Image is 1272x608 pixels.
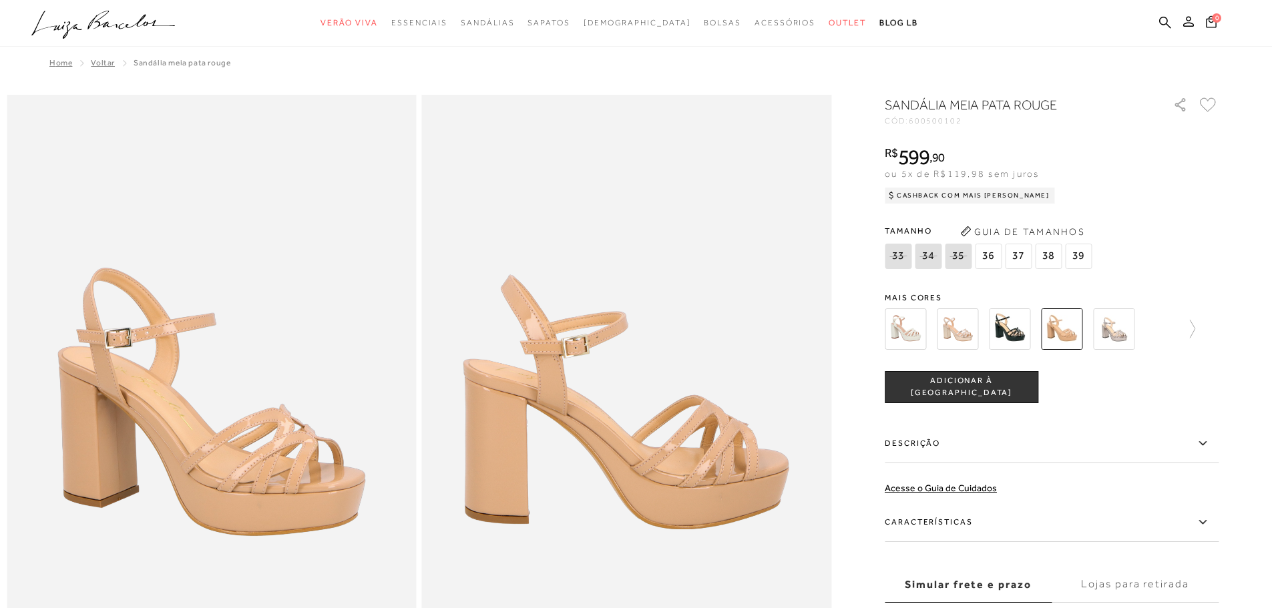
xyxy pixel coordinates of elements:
img: SANDÁLIA MEIA PATA DE SALTO BLOCO ALTO METALIZADO DOURADA [937,308,978,350]
span: 39 [1065,244,1092,269]
i: R$ [885,147,898,159]
label: Características [885,503,1219,542]
a: noSubCategoriesText [527,11,570,35]
span: Bolsas [704,18,741,27]
a: Home [49,58,72,67]
a: noSubCategoriesText [755,11,815,35]
a: noSubCategoriesText [584,11,691,35]
span: Outlet [829,18,866,27]
a: Voltar [91,58,115,67]
span: 37 [1005,244,1032,269]
span: 33 [885,244,911,269]
img: SANDÁLIA MEIA PATA PRETA [989,308,1030,350]
span: Sandálias [461,18,514,27]
a: noSubCategoriesText [321,11,378,35]
i: , [929,151,945,164]
span: ou 5x de R$119,98 sem juros [885,168,1039,179]
span: Tamanho [885,221,1095,241]
span: [DEMOGRAPHIC_DATA] [584,18,691,27]
span: Mais cores [885,294,1219,302]
img: SANDÁLIA MEIA PATA SALTO ALTO CHUMBO [1093,308,1134,350]
a: noSubCategoriesText [704,11,741,35]
span: Essenciais [391,18,447,27]
div: Cashback com Mais [PERSON_NAME] [885,188,1055,204]
span: 0 [1212,13,1221,23]
span: 599 [898,145,929,169]
img: SANDÁLIA MEIA PATA DE SALTO BLOCO ALTO EM COURO OFF WHITE [885,308,926,350]
label: Descrição [885,424,1219,463]
span: Verão Viva [321,18,378,27]
span: Sapatos [527,18,570,27]
button: 0 [1202,15,1221,33]
span: 35 [945,244,972,269]
span: 36 [975,244,1002,269]
label: Simular frete e prazo [885,567,1052,603]
div: CÓD: [885,117,1152,125]
img: SANDÁLIA MEIA PATA ROUGE [1041,308,1082,350]
h1: SANDÁLIA MEIA PATA ROUGE [885,95,1135,114]
a: noSubCategoriesText [391,11,447,35]
span: Acessórios [755,18,815,27]
a: noSubCategoriesText [829,11,866,35]
span: ADICIONAR À [GEOGRAPHIC_DATA] [885,375,1038,398]
span: BLOG LB [879,18,918,27]
span: 34 [915,244,941,269]
span: 38 [1035,244,1062,269]
span: 600500102 [909,116,962,125]
button: ADICIONAR À [GEOGRAPHIC_DATA] [885,371,1038,403]
span: SANDÁLIA MEIA PATA ROUGE [134,58,230,67]
button: Guia de Tamanhos [956,221,1089,242]
a: noSubCategoriesText [461,11,514,35]
a: BLOG LB [879,11,918,35]
label: Lojas para retirada [1052,567,1219,603]
span: 90 [932,150,945,164]
a: Acesse o Guia de Cuidados [885,483,997,493]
